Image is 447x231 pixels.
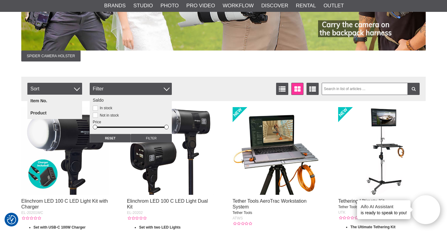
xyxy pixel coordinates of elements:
a: Brands [104,2,126,10]
a: Elinchrom LED 100 C LED Light Dual Kit [127,198,208,209]
span: EL-20202 [127,211,143,215]
strong: Set with two LED Lights [139,225,181,229]
img: Revisit consent button [7,215,16,224]
div: Customer rating: 0 [21,215,41,221]
a: Pro Video [186,2,215,10]
a: Tethering Ultimate Kit [338,198,384,204]
div: is ready to speak to you! [357,200,411,219]
input: Filter [131,134,172,142]
a: Studio [133,2,153,10]
span: Tether Tools [338,205,358,209]
a: Discover [261,2,288,10]
div: Customer rating: 0 [233,221,252,226]
span: ATWS [233,216,243,220]
a: Workflow [223,2,254,10]
a: Elinchrom LED 100 C LED Light Kit with Charger [21,198,108,209]
img: Tethering Ultimate Kit [338,107,426,195]
div: Filter [90,83,172,95]
a: Photo [161,2,179,10]
a: Item no. [27,95,82,107]
span: UTK [338,210,345,215]
h4: Aifo AI Assistant [361,203,407,210]
input: Search in list of articles ... [322,83,420,95]
div: Customer rating: 0 [338,215,358,221]
a: Filter [407,83,420,95]
strong: Set with USB-C 100W Charger [33,225,85,229]
span: Tether Tools [233,211,252,215]
a: Extended list [307,83,319,95]
strong: The Ultimate Tethering Kit [350,225,395,229]
label: Not in stock [98,113,119,117]
div: Customer rating: 0 [127,215,146,221]
a: Window [291,83,303,95]
img: Elinchrom LED 100 C LED Light Kit with Charger [21,107,109,195]
a: Rental [296,2,316,10]
label: In stock [98,106,112,110]
button: Consent Preferences [7,214,16,225]
a: List [276,83,288,95]
a: Product [27,107,82,119]
a: Outlet [324,2,344,10]
a: Tether Tools AeroTrac Workstation System [233,198,307,209]
input: Reset [90,134,131,142]
img: Tether Tools AeroTrac Workstation System [233,107,320,195]
span: EL-20201WC [21,211,43,215]
span: Sort [27,83,82,95]
span: Saldo [93,98,104,103]
span: Spider Camera Holster [21,51,81,61]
